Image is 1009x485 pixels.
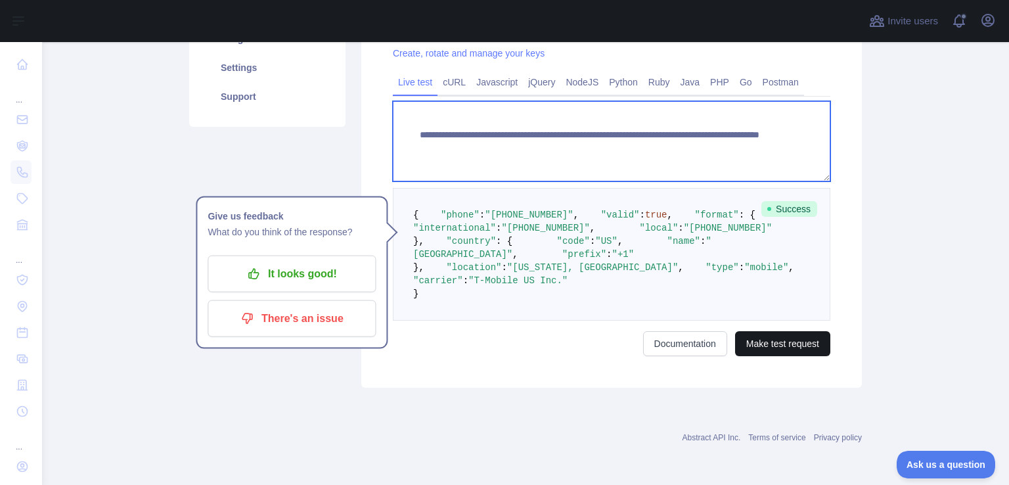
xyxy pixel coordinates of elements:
span: , [678,262,683,273]
span: , [573,210,579,220]
span: "[PHONE_NUMBER]" [485,210,573,220]
a: Go [734,72,757,93]
span: : [678,223,683,233]
span: : { [496,236,512,246]
span: : { [739,210,755,220]
a: Python [604,72,643,93]
span: : [639,210,644,220]
p: It looks good! [217,263,366,285]
span: "code" [556,236,589,246]
div: ... [11,426,32,452]
a: PHP [705,72,734,93]
a: Create, rotate and manage your keys [393,48,545,58]
a: jQuery [523,72,560,93]
span: "location" [446,262,501,273]
span: , [590,223,595,233]
a: Postman [757,72,804,93]
span: }, [413,262,424,273]
a: Documentation [643,331,727,356]
span: true [645,210,667,220]
a: Live test [393,72,437,93]
span: : [739,262,744,273]
a: Terms of service [748,433,805,442]
div: ... [11,239,32,266]
span: "name" [667,236,700,246]
span: "international" [413,223,496,233]
span: , [617,236,623,246]
span: "T-Mobile US Inc." [468,275,568,286]
span: "carrier" [413,275,463,286]
a: Java [675,72,706,93]
div: ... [11,79,32,105]
span: } [413,289,418,299]
a: Abstract API Inc. [683,433,741,442]
span: Invite users [887,14,938,29]
a: Support [205,82,330,111]
button: It looks good! [208,256,376,292]
span: : [496,223,501,233]
a: NodeJS [560,72,604,93]
span: Success [761,201,817,217]
h1: Give us feedback [208,208,376,224]
span: "[PHONE_NUMBER]" [501,223,589,233]
span: "valid" [601,210,640,220]
span: "[US_STATE], [GEOGRAPHIC_DATA]" [507,262,678,273]
a: Javascript [471,72,523,93]
p: What do you think of the response? [208,224,376,240]
span: , [788,262,794,273]
span: "US" [595,236,617,246]
span: : [590,236,595,246]
span: "format" [695,210,739,220]
span: : [700,236,706,246]
span: , [512,249,518,260]
button: Make test request [735,331,830,356]
span: "country" [446,236,496,246]
span: : [501,262,506,273]
span: , [667,210,673,220]
span: "[GEOGRAPHIC_DATA]" [413,236,711,260]
button: There's an issue [208,300,376,337]
iframe: Toggle Customer Support [897,451,996,478]
span: "prefix" [562,249,606,260]
button: Invite users [866,11,941,32]
span: : [480,210,485,220]
a: Privacy policy [814,433,862,442]
span: "local" [639,223,678,233]
span: "mobile" [744,262,788,273]
span: "[PHONE_NUMBER]" [684,223,772,233]
span: : [463,275,468,286]
a: Ruby [643,72,675,93]
span: : [606,249,612,260]
span: "phone" [441,210,480,220]
span: "+1" [612,249,634,260]
span: "type" [706,262,738,273]
p: There's an issue [217,308,366,330]
a: cURL [437,72,471,93]
a: Settings [205,53,330,82]
span: { [413,210,418,220]
span: }, [413,236,424,246]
